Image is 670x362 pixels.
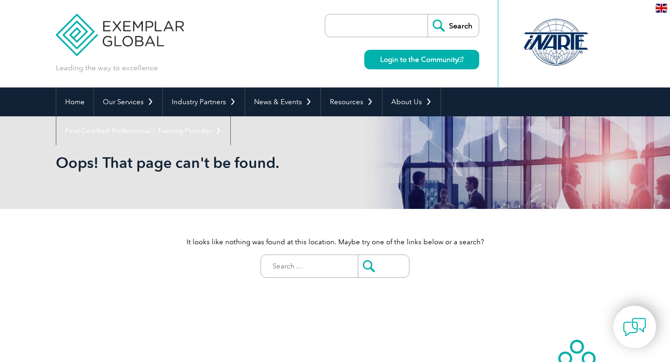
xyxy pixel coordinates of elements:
[94,87,162,116] a: Our Services
[656,4,667,13] img: en
[458,57,463,62] img: open_square.png
[364,50,479,69] a: Login to the Community
[428,14,479,37] input: Search
[358,255,409,277] input: Submit
[56,116,230,145] a: Find Certified Professional / Training Provider
[623,315,646,339] img: contact-chat.png
[56,63,158,73] p: Leading the way to excellence
[321,87,382,116] a: Resources
[382,87,441,116] a: About Us
[56,87,94,116] a: Home
[245,87,321,116] a: News & Events
[56,154,413,172] h1: Oops! That page can't be found.
[163,87,245,116] a: Industry Partners
[56,237,614,247] p: It looks like nothing was found at this location. Maybe try one of the links below or a search?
